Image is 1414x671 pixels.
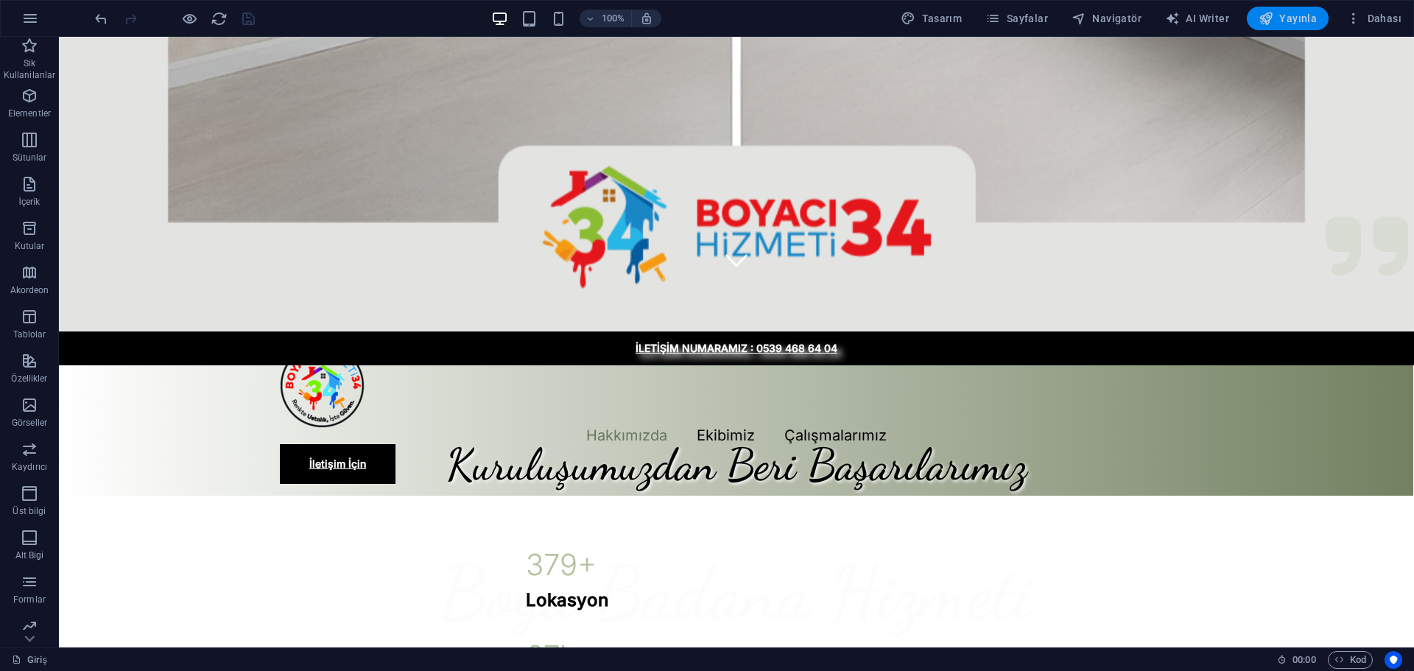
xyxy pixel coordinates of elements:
button: AI Writer [1159,7,1235,30]
span: Yayınla [1259,11,1317,26]
i: Yeniden boyutlandırmada yakınlaştırma düzeyini seçilen cihaza uyacak şekilde otomatik olarak ayarla. [640,12,653,25]
button: 100% [580,10,632,27]
a: Seçimi iptal etmek için tıkla. Sayfaları açmak için çift tıkla [12,651,47,669]
p: Sütunlar [13,152,47,164]
p: Akordeon [10,284,49,296]
button: Ön izleme modundan çıkıp düzenlemeye devam etmek için buraya tıklayın [180,10,198,27]
span: Navigatör [1072,11,1142,26]
button: Yayınla [1247,7,1329,30]
h6: Oturum süresi [1277,651,1316,669]
p: İçerik [18,196,40,208]
span: Dahası [1346,11,1401,26]
button: Usercentrics [1385,651,1402,669]
span: : [1303,654,1305,665]
p: Kutular [15,240,45,252]
i: Geri al: Bu element için taşmayı etkinleştir. (Ctrl+Z) [93,10,110,27]
button: reload [210,10,228,27]
span: AI Writer [1165,11,1229,26]
span: Sayfalar [985,11,1048,26]
button: Navigatör [1066,7,1147,30]
p: Elementler [8,108,51,119]
p: Tablolar [13,329,46,340]
i: Sayfayı yeniden yükleyin [211,10,228,27]
p: Özellikler [11,373,47,384]
button: undo [92,10,110,27]
p: Alt Bigi [15,549,44,561]
button: Kod [1328,651,1373,669]
button: Sayfalar [979,7,1054,30]
p: Formlar [13,594,46,605]
p: Üst bilgi [13,505,46,517]
h6: 100% [602,10,625,27]
p: Kaydırıcı [12,461,47,473]
span: 00 00 [1292,651,1315,669]
span: Kod [1334,651,1366,669]
button: Tasarım [895,7,968,30]
button: Dahası [1340,7,1407,30]
span: Tasarım [901,11,962,26]
div: Tasarım (Ctrl+Alt+Y) [895,7,968,30]
p: Görseller [12,417,47,429]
